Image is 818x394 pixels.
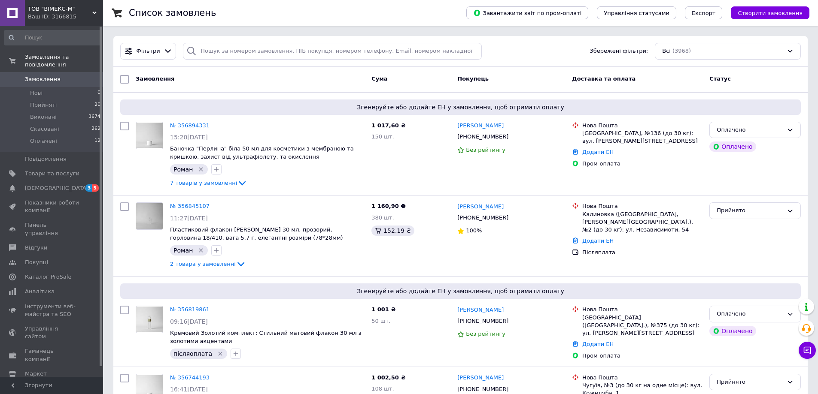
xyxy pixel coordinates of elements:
span: Маркет [25,370,47,378]
a: Додати ЕН [582,238,614,244]
span: Прийняті [30,101,57,109]
div: Калиновка ([GEOGRAPHIC_DATA], [PERSON_NAME][GEOGRAPHIC_DATA].), №2 (до 30 кг): ул. Независимоти, 54 [582,211,702,234]
a: Фото товару [136,202,163,230]
span: Роман [173,247,193,254]
h1: Список замовлень [129,8,216,18]
span: Всі [662,47,671,55]
a: Пластиковий флакон [PERSON_NAME] 30 мл, прозорий, горловина 18/410, вага 5,7 г, елегантні розміри... [170,226,343,241]
span: Управління статусами [604,10,669,16]
span: 0 [97,89,100,97]
a: Баночка "Перлина" біла 50 мл для косметики з мембраною та кришкою, захист від ультрафіолету, та о... [170,145,354,160]
svg: Видалити мітку [198,247,204,254]
span: 380 шт. [371,214,394,221]
img: Фото товару [136,203,163,229]
span: Відгуки [25,244,47,252]
span: 7 товарів у замовленні [170,180,237,186]
button: Експорт [685,6,723,19]
span: Без рейтингу [466,331,505,337]
a: № 356744193 [170,374,210,381]
div: Прийнято [717,206,783,215]
div: [PHONE_NUMBER] [456,316,510,327]
span: Замовлення [136,75,174,82]
span: 2 товара у замовленні [170,261,236,267]
div: 152.19 ₴ [371,226,414,236]
span: Гаманець компанії [25,347,79,363]
span: Товари та послуги [25,170,79,177]
img: Фото товару [136,123,163,148]
span: 150 шт. [371,133,394,140]
span: Доставка та оплата [572,75,636,82]
span: Інструменти веб-майстра та SEO [25,303,79,318]
span: 20 [94,101,100,109]
span: Покупець [457,75,489,82]
span: Виконані [30,113,57,121]
span: 100% [466,227,482,234]
span: Аналітика [25,288,55,295]
a: № 356845107 [170,203,210,209]
div: Нова Пошта [582,202,702,210]
span: 108 шт. [371,385,394,392]
a: Додати ЕН [582,341,614,347]
input: Пошук за номером замовлення, ПІБ покупця, номером телефону, Email, номером накладної [183,43,482,60]
img: Фото товару [136,307,163,332]
span: Завантажити звіт по пром-оплаті [473,9,581,17]
a: [PERSON_NAME] [457,122,504,130]
span: ТОВ "ВІМЕКС-М" [28,5,92,13]
span: 11:27[DATE] [170,215,208,222]
a: Кремовий Золотий комплект: Стильний матовий флакон 30 мл з золотими акцентами [170,330,362,344]
span: Замовлення [25,75,61,83]
span: 5 [92,184,99,192]
span: Нові [30,89,43,97]
span: 3 [85,184,92,192]
svg: Видалити мітку [198,166,204,173]
div: Пром-оплата [582,352,702,360]
span: 3674 [88,113,100,121]
span: Фільтри [137,47,160,55]
span: 1 160,90 ₴ [371,203,405,209]
span: Управління сайтом [25,325,79,340]
div: Нова Пошта [582,374,702,382]
span: Скасовані [30,125,59,133]
div: Оплачено [717,126,783,135]
span: (3968) [672,48,691,54]
span: Панель управління [25,221,79,237]
span: Cума [371,75,387,82]
span: Каталог ProSale [25,273,71,281]
div: [PHONE_NUMBER] [456,212,510,223]
span: 16:41[DATE] [170,386,208,393]
span: 1 017,60 ₴ [371,122,405,129]
a: 7 товарів у замовленні [170,180,247,186]
div: [GEOGRAPHIC_DATA] ([GEOGRAPHIC_DATA].), №375 (до 30 кг): ул. [PERSON_NAME][STREET_ADDRESS] [582,314,702,337]
div: Нова Пошта [582,122,702,129]
span: Згенеруйте або додайте ЕН у замовлення, щоб отримати оплату [124,287,797,295]
span: Згенеруйте або додайте ЕН у замовлення, щоб отримати оплату [124,103,797,111]
span: Замовлення та повідомлення [25,53,103,69]
a: Фото товару [136,122,163,149]
span: Оплачені [30,137,57,145]
svg: Видалити мітку [217,350,224,357]
a: [PERSON_NAME] [457,203,504,211]
span: Створити замовлення [738,10,803,16]
div: Оплачено [709,326,756,336]
input: Пошук [4,30,101,45]
span: Повідомлення [25,155,67,163]
a: Додати ЕН [582,149,614,155]
span: 50 шт. [371,318,390,324]
div: [PHONE_NUMBER] [456,131,510,142]
span: Збережені фільтри: [590,47,648,55]
span: 1 002,50 ₴ [371,374,405,381]
button: Чат з покупцем [799,342,816,359]
div: [GEOGRAPHIC_DATA], №136 (до 30 кг): вул. [PERSON_NAME][STREET_ADDRESS] [582,129,702,145]
span: 1 001 ₴ [371,306,395,313]
a: № 356894331 [170,122,210,129]
div: Нова Пошта [582,306,702,313]
span: 15:20[DATE] [170,134,208,141]
a: [PERSON_NAME] [457,374,504,382]
a: Фото товару [136,306,163,333]
span: 09:16[DATE] [170,318,208,325]
span: Показники роботи компанії [25,199,79,214]
button: Завантажити звіт по пром-оплаті [466,6,588,19]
